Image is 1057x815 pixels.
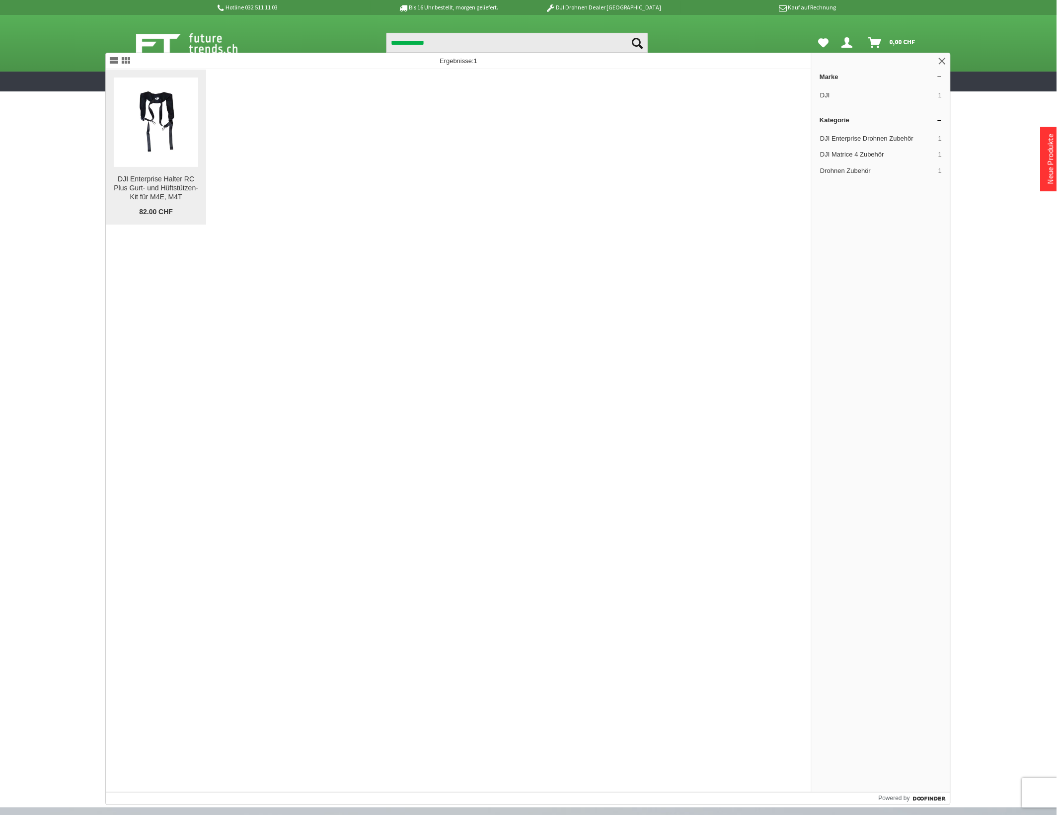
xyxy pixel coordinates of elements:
[106,70,206,225] a: DJI Enterprise Halter RC Plus Gurt- und Hüftstützen-Kit für M4E, M4T DJI Enterprise Halter RC Plu...
[114,90,198,154] img: DJI Enterprise Halter RC Plus Gurt- und Hüftstützen-Kit für M4E, M4T
[820,91,934,100] span: DJI
[136,31,260,56] img: Shop Futuretrends - zur Startseite wechseln
[812,69,950,84] a: Marke
[820,166,934,175] span: Drohnen Zubehör
[526,1,681,13] p: DJI Drohnen Dealer [GEOGRAPHIC_DATA]
[820,150,934,159] span: DJI Matrice 4 Zubehör
[890,34,916,50] span: 0,00 CHF
[474,57,477,65] span: 1
[879,793,951,805] a: Powered by
[820,134,934,143] span: DJI Enterprise Drohnen Zubehör
[386,33,648,53] input: Produkt, Marke, Kategorie, EAN, Artikelnummer…
[938,150,942,159] span: 1
[812,112,950,128] a: Kategorie
[627,33,648,53] button: Suchen
[114,175,198,202] div: DJI Enterprise Halter RC Plus Gurt- und Hüftstützen-Kit für M4E, M4T
[139,208,173,217] span: 82.00 CHF
[440,57,477,65] span: Ergebnisse:
[865,33,921,53] a: Warenkorb
[879,794,910,803] span: Powered by
[938,91,942,100] span: 1
[216,1,371,13] p: Hotline 032 511 11 03
[371,1,526,13] p: Bis 16 Uhr bestellt, morgen geliefert.
[838,33,861,53] a: Hi, Serdar - Dein Konto
[938,166,942,175] span: 1
[814,33,834,53] a: Meine Favoriten
[938,134,942,143] span: 1
[1046,134,1056,184] a: Neue Produkte
[681,1,836,13] p: Kauf auf Rechnung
